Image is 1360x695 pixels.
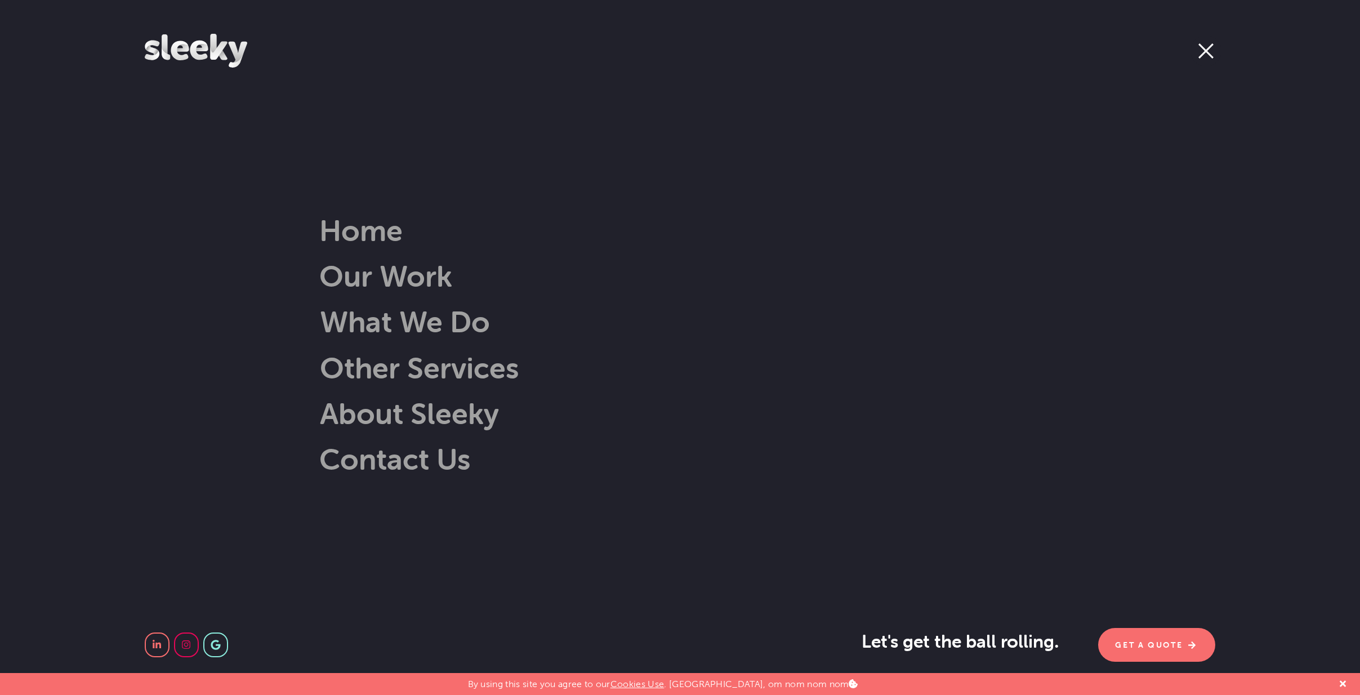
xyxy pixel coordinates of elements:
p: By using this site you agree to our . [GEOGRAPHIC_DATA], om nom nom nom [468,673,858,689]
a: Home [319,212,403,248]
a: Our Work [319,258,452,294]
a: What We Do [286,304,490,340]
a: Cookies Use [610,679,665,689]
a: Contact Us [319,441,470,477]
span: Let's get the ball rolling [862,630,1059,652]
a: Get A Quote [1098,628,1215,662]
img: Sleeky Web Design Newcastle [145,34,247,68]
a: About Sleeky [286,395,499,431]
span: . [1082,631,1087,652]
a: Other Services [286,350,519,386]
